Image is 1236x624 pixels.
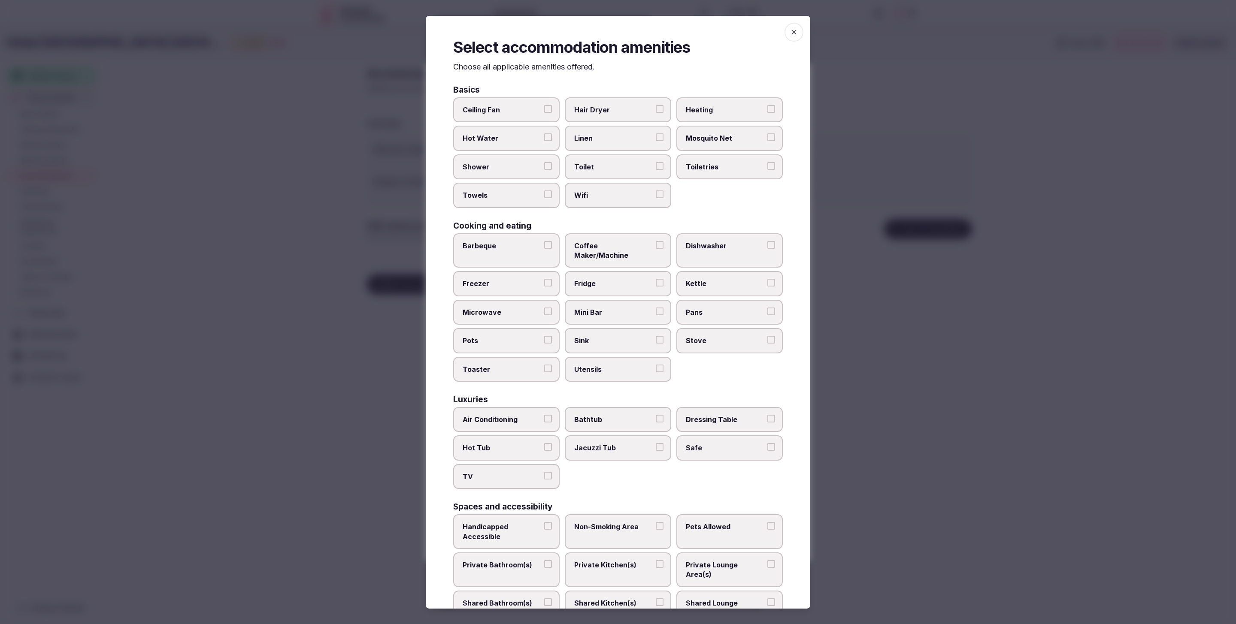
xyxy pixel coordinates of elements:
span: Coffee Maker/Machine [574,241,653,260]
button: Freezer [544,279,552,286]
h3: Luxuries [453,395,488,404]
span: Mosquito Net [686,133,765,143]
button: Toiletries [767,162,775,170]
button: Ceiling Fan [544,105,552,113]
button: Kettle [767,279,775,286]
button: Mini Bar [656,307,663,315]
button: Heating [767,105,775,113]
button: Towels [544,190,552,198]
h3: Cooking and eating [453,222,531,230]
button: Private Kitchen(s) [656,560,663,568]
span: Utensils [574,364,653,374]
span: Toiletries [686,162,765,172]
span: Microwave [463,307,542,317]
button: Jacuzzi Tub [656,443,663,451]
button: Dressing Table [767,415,775,422]
span: Wifi [574,190,653,200]
button: Private Lounge Area(s) [767,560,775,568]
button: Bathtub [656,415,663,422]
button: Shared Bathroom(s) [544,598,552,606]
span: Pans [686,307,765,317]
span: Hair Dryer [574,105,653,115]
span: Stove [686,336,765,345]
span: Freezer [463,279,542,288]
button: Sink [656,336,663,344]
p: Choose all applicable amenities offered. [453,61,783,72]
button: Barbeque [544,241,552,249]
span: Barbeque [463,241,542,250]
span: Shared Lounge Area(s) [686,598,765,618]
button: Hot Water [544,133,552,141]
span: Dressing Table [686,415,765,424]
span: Towels [463,190,542,200]
button: Shared Lounge Area(s) [767,598,775,606]
button: Shower [544,162,552,170]
span: Sink [574,336,653,345]
button: Stove [767,336,775,344]
span: Jacuzzi Tub [574,443,653,452]
h2: Select accommodation amenities [453,36,783,57]
h3: Spaces and accessibility [453,503,552,511]
span: Kettle [686,279,765,288]
button: Safe [767,443,775,451]
button: Non-Smoking Area [656,522,663,530]
span: Air Conditioning [463,415,542,424]
button: Utensils [656,364,663,372]
span: Linen [574,133,653,143]
span: TV [463,472,542,481]
span: Dishwasher [686,241,765,250]
button: Hair Dryer [656,105,663,113]
button: Dishwasher [767,241,775,249]
span: Toilet [574,162,653,172]
span: Hot Tub [463,443,542,452]
span: Bathtub [574,415,653,424]
span: Non-Smoking Area [574,522,653,531]
button: Coffee Maker/Machine [656,241,663,249]
span: Handicapped Accessible [463,522,542,541]
button: Shared Kitchen(s) [656,598,663,606]
span: Private Kitchen(s) [574,560,653,570]
button: Private Bathroom(s) [544,560,552,568]
span: Safe [686,443,765,452]
span: Private Bathroom(s) [463,560,542,570]
span: Ceiling Fan [463,105,542,115]
span: Shared Bathroom(s) [463,598,542,608]
button: Pans [767,307,775,315]
button: Fridge [656,279,663,286]
button: Toilet [656,162,663,170]
button: Hot Tub [544,443,552,451]
button: Pots [544,336,552,344]
span: Shower [463,162,542,172]
button: Linen [656,133,663,141]
button: Microwave [544,307,552,315]
button: TV [544,472,552,479]
span: Private Lounge Area(s) [686,560,765,579]
span: Heating [686,105,765,115]
span: Shared Kitchen(s) [574,598,653,608]
h3: Basics [453,86,480,94]
button: Toaster [544,364,552,372]
button: Wifi [656,190,663,198]
span: Hot Water [463,133,542,143]
span: Pots [463,336,542,345]
span: Toaster [463,364,542,374]
button: Air Conditioning [544,415,552,422]
span: Pets Allowed [686,522,765,531]
span: Fridge [574,279,653,288]
button: Handicapped Accessible [544,522,552,530]
span: Mini Bar [574,307,653,317]
button: Pets Allowed [767,522,775,530]
button: Mosquito Net [767,133,775,141]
